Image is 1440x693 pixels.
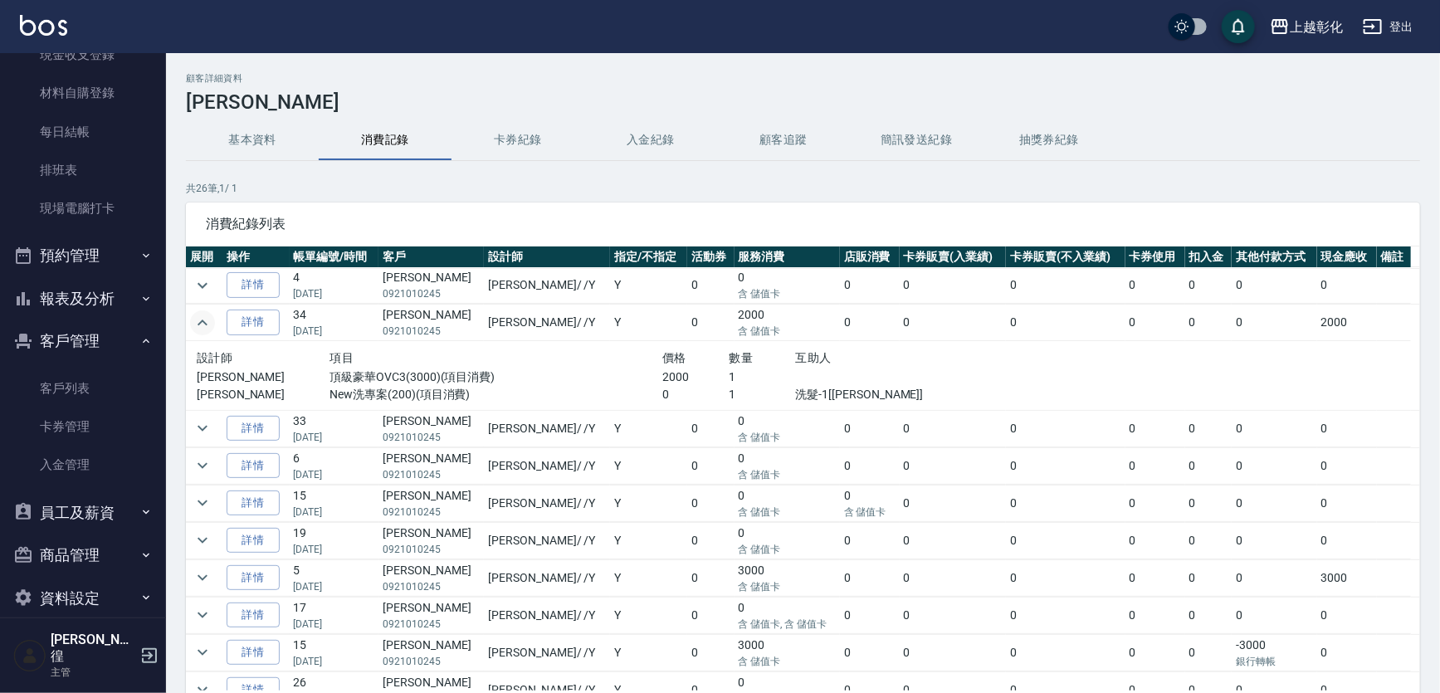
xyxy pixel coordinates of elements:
td: 0 [1185,522,1233,559]
p: [DATE] [294,542,375,557]
td: [PERSON_NAME] [378,447,484,484]
td: 0 [687,485,735,521]
td: [PERSON_NAME] / /Y [484,634,610,671]
td: 0 [687,522,735,559]
h5: [PERSON_NAME]徨 [51,632,135,665]
td: 0 [1232,597,1316,633]
button: 預約管理 [7,234,159,277]
p: 含 儲值卡 [739,654,836,669]
p: 含 儲值卡 [739,286,836,301]
td: 0 [1185,559,1233,596]
p: 含 儲值卡 [739,324,836,339]
a: 詳情 [227,490,280,516]
td: 0 [1317,410,1377,447]
p: 含 儲值卡 [844,505,896,520]
p: 2000 [662,368,729,386]
td: 15 [290,485,379,521]
th: 卡券販賣(不入業績) [1006,246,1125,268]
td: Y [610,634,687,671]
button: 上越彰化 [1263,10,1350,44]
td: 0 [1125,410,1185,447]
td: 0 [1317,485,1377,521]
span: 價格 [662,351,686,364]
th: 指定/不指定 [610,246,687,268]
span: 項目 [329,351,354,364]
th: 扣入金 [1185,246,1233,268]
button: 員工及薪資 [7,491,159,534]
p: 洗髮-1[[PERSON_NAME]] [796,386,996,403]
td: 0 [1232,410,1316,447]
p: 0921010245 [383,579,480,594]
button: 商品管理 [7,534,159,577]
button: 登出 [1356,12,1420,42]
th: 服務消費 [735,246,840,268]
button: expand row [190,416,215,441]
td: 0 [687,305,735,341]
td: [PERSON_NAME] / /Y [484,410,610,447]
td: 3000 [1317,559,1377,596]
td: 0 [900,597,1006,633]
a: 卡券管理 [7,408,159,446]
td: 0 [1317,597,1377,633]
td: Y [610,267,687,304]
td: Y [610,559,687,596]
td: 0 [735,447,840,484]
a: 排班表 [7,151,159,189]
p: New洗專案(200)(項目消費) [329,386,662,403]
td: 0 [735,485,840,521]
th: 卡券使用 [1125,246,1185,268]
button: 簡訊發送紀錄 [850,120,983,160]
p: 1 [729,386,795,403]
td: 0 [1006,522,1125,559]
p: 含 儲值卡 [739,430,836,445]
th: 設計師 [484,246,610,268]
td: [PERSON_NAME] [378,559,484,596]
td: 0 [1125,522,1185,559]
p: [DATE] [294,467,375,482]
td: 0 [1006,410,1125,447]
button: expand row [190,273,215,298]
td: 0 [1185,410,1233,447]
td: 0 [1185,267,1233,304]
a: 材料自購登錄 [7,74,159,112]
td: 0 [900,447,1006,484]
td: 0 [1125,634,1185,671]
img: Person [13,639,46,672]
th: 備註 [1377,246,1411,268]
td: [PERSON_NAME] [378,267,484,304]
td: 0 [1006,447,1125,484]
td: 0 [900,559,1006,596]
td: 0 [1317,267,1377,304]
th: 活動券 [687,246,735,268]
td: [PERSON_NAME] / /Y [484,522,610,559]
td: 0 [1232,522,1316,559]
p: [DATE] [294,617,375,632]
td: 3000 [735,559,840,596]
td: 0 [840,522,900,559]
p: 0921010245 [383,430,480,445]
td: 3000 [735,634,840,671]
p: 共 26 筆, 1 / 1 [186,181,1420,196]
td: 15 [290,634,379,671]
p: 含 儲值卡 [739,467,836,482]
a: 詳情 [227,310,280,335]
button: 客戶管理 [7,320,159,363]
td: [PERSON_NAME] [378,485,484,521]
td: 0 [900,485,1006,521]
td: [PERSON_NAME] [378,634,484,671]
h2: 顧客詳細資料 [186,73,1420,84]
td: 0 [1317,522,1377,559]
button: 入金紀錄 [584,120,717,160]
td: 0 [1125,485,1185,521]
td: 0 [687,447,735,484]
a: 現金收支登錄 [7,36,159,74]
button: expand row [190,490,215,515]
td: Y [610,597,687,633]
td: 2000 [1317,305,1377,341]
th: 現金應收 [1317,246,1377,268]
span: 互助人 [796,351,832,364]
p: [PERSON_NAME] [197,368,329,386]
a: 詳情 [227,640,280,666]
th: 客戶 [378,246,484,268]
td: 0 [687,267,735,304]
